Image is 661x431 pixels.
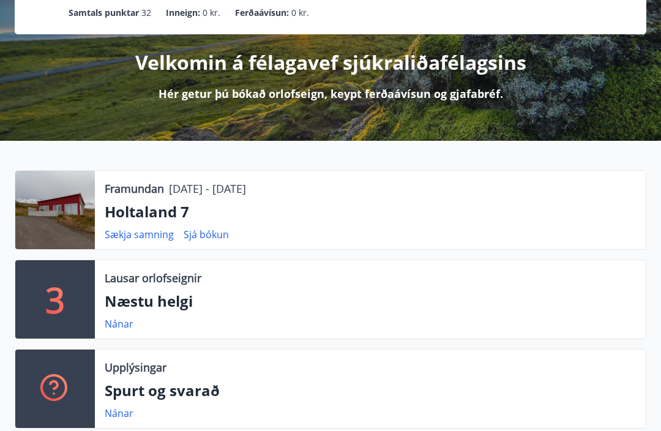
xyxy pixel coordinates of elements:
[166,6,200,20] p: Inneign :
[105,201,636,222] p: Holtaland 7
[235,6,289,20] p: Ferðaávísun :
[291,6,309,20] span: 0 kr.
[105,317,133,331] a: Nánar
[105,228,174,241] a: Sækja samning
[141,6,151,20] span: 32
[105,270,201,286] p: Lausar orlofseignir
[105,359,166,375] p: Upplýsingar
[203,6,220,20] span: 0 kr.
[105,407,133,420] a: Nánar
[105,291,636,312] p: Næstu helgi
[169,181,246,197] p: [DATE] - [DATE]
[105,181,164,197] p: Framundan
[184,228,229,241] a: Sjá bókun
[45,276,65,323] p: 3
[159,86,503,102] p: Hér getur þú bókað orlofseign, keypt ferðaávísun og gjafabréf.
[69,6,139,20] p: Samtals punktar
[105,380,636,401] p: Spurt og svarað
[135,49,526,76] p: Velkomin á félagavef sjúkraliðafélagsins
